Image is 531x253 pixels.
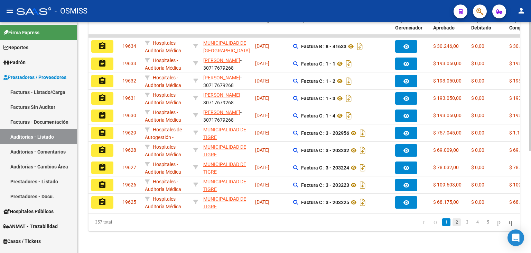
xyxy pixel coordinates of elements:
span: Importe Aprobado [433,17,455,30]
span: Hospitales - Auditoría Médica [145,40,181,54]
i: Descargar documento [344,76,353,87]
mat-icon: assignment [98,163,106,172]
span: $ 193.050,00 [433,78,462,84]
span: Casos / Tickets [3,237,41,245]
span: $ 78.032,00 [433,165,459,170]
span: $ 0,00 [471,78,484,84]
span: [DATE] [255,113,269,118]
span: [PERSON_NAME] [203,58,240,63]
mat-icon: assignment [98,146,106,154]
span: [DATE] [255,95,269,101]
span: 19626 [122,182,136,187]
span: Hospitales - Auditoría Médica [145,110,181,123]
span: Padrón [3,59,26,66]
a: 1 [442,218,450,226]
div: - 30717679268 [203,74,250,88]
span: MUNICIPALIDAD DE TIGRE [203,162,246,175]
span: MUNICIPALIDAD DE TIGRE [203,196,246,210]
span: 19630 [122,113,136,118]
mat-icon: assignment [98,42,106,50]
i: Descargar documento [344,110,353,121]
datatable-header-cell: Importe Debitado [468,12,506,43]
span: 19634 [122,43,136,49]
span: [DATE] [255,78,269,84]
strong: Factura C : 1 - 2 [301,78,335,84]
span: $ 193.050,00 [433,61,462,66]
i: Descargar documento [358,145,367,156]
span: $ 0,00 [471,113,484,118]
span: Importe Debitado [471,17,491,30]
span: 19632 [122,78,136,84]
strong: Factura C : 1 - 1 [301,61,335,67]
div: - 30999284899 [203,160,250,175]
a: 2 [453,218,461,226]
strong: Factura C : 1 - 3 [301,96,335,101]
span: Imputado Gerenciador [395,17,422,30]
strong: Factura C : 3 - 202956 [301,130,349,136]
i: Descargar documento [344,58,353,69]
span: 19627 [122,165,136,170]
div: - 30717679268 [203,56,250,71]
span: 19625 [122,199,136,205]
div: 357 total [88,213,174,231]
datatable-header-cell: Acciones [88,12,120,43]
span: $ 0,00 [471,130,484,136]
span: $ 0,00 [471,43,484,49]
span: $ 193.050,00 [433,113,462,118]
strong: Factura C : 3 - 203225 [301,200,349,205]
strong: Factura C : 1 - 4 [301,113,335,119]
span: $ 0,00 [471,199,484,205]
span: [PERSON_NAME] [203,75,240,80]
a: 3 [463,218,471,226]
i: Descargar documento [358,180,367,191]
li: page 1 [441,216,451,228]
datatable-header-cell: Imputado Gerenciador [392,12,430,43]
mat-icon: assignment [98,111,106,120]
span: Prestadores / Proveedores [3,73,66,81]
span: Hospitales - Auditoría Médica [145,92,181,106]
datatable-header-cell: Razon Social [201,12,252,43]
datatable-header-cell: ID [120,12,142,43]
span: [DATE] [255,182,269,187]
span: $ 0,00 [471,182,484,187]
mat-icon: assignment [98,77,106,85]
span: $ 0,00 [471,147,484,153]
mat-icon: assignment [98,129,106,137]
i: Descargar documento [358,128,367,139]
datatable-header-cell: Fc. Ingresada [252,12,290,43]
datatable-header-cell: Importe Aprobado [430,12,468,43]
li: page 3 [462,216,472,228]
span: [DATE] [255,165,269,170]
span: 19631 [122,95,136,101]
div: Open Intercom Messenger [507,229,524,246]
mat-icon: assignment [98,59,106,68]
span: [DATE] [255,43,269,49]
span: [PERSON_NAME] [203,92,240,98]
span: 19628 [122,147,136,153]
strong: Factura C : 3 - 203232 [301,148,349,153]
strong: Factura C : 3 - 203223 [301,182,349,188]
span: MUNICIPALIDAD DE TIGRE [203,127,246,140]
strong: Factura B : 8 - 41633 [301,44,346,49]
a: 5 [484,218,492,226]
div: - 30717679268 [203,91,250,106]
div: - 30999284899 [203,195,250,210]
a: 4 [473,218,482,226]
span: $ 0,00 [471,61,484,66]
datatable-header-cell: Area [142,12,190,43]
a: go to last page [506,218,515,226]
mat-icon: assignment [98,94,106,102]
span: [DATE] [255,61,269,66]
span: Hospitales - Auditoría Médica [145,58,181,71]
span: $ 193.050,00 [433,95,462,101]
a: go to previous page [430,218,440,226]
li: page 5 [483,216,493,228]
span: $ 757.045,00 [433,130,462,136]
span: $ 30.246,00 [433,43,459,49]
span: [DATE] [255,130,269,136]
strong: Factura C : 3 - 203224 [301,165,349,171]
span: $ 69.009,00 [433,147,459,153]
span: Hospitales de Autogestión - Afiliaciones [145,127,182,148]
span: $ 0,00 [471,95,484,101]
div: - 30999284899 [203,143,250,158]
